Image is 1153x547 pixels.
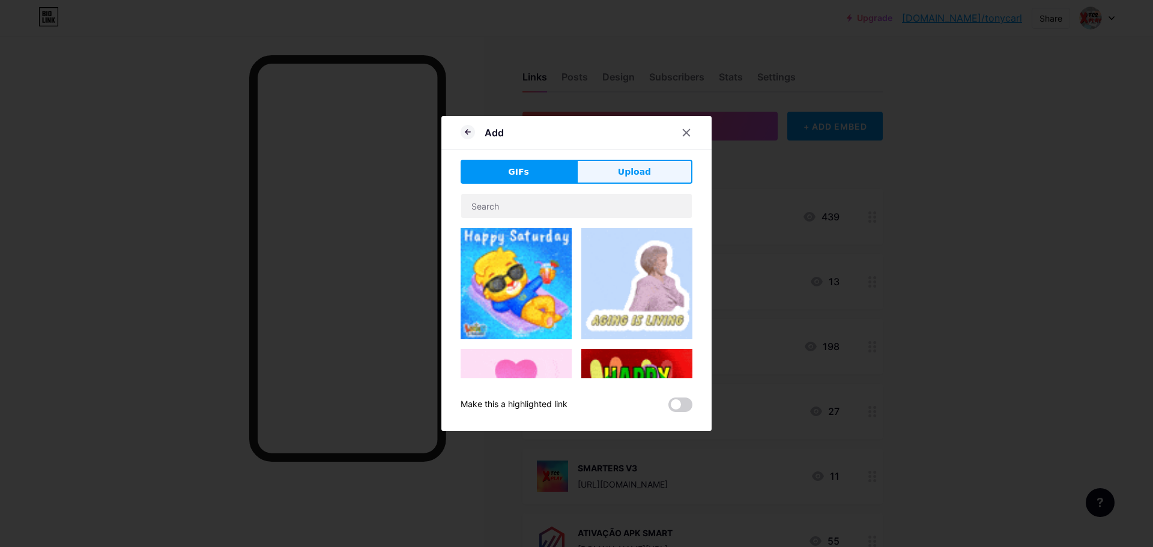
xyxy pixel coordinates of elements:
[461,194,692,218] input: Search
[461,397,567,412] div: Make this a highlighted link
[485,125,504,140] div: Add
[618,166,651,178] span: Upload
[461,160,576,184] button: GIFs
[576,160,692,184] button: Upload
[581,349,692,460] img: Gihpy
[581,228,692,339] img: Gihpy
[461,349,572,460] img: Gihpy
[461,228,572,339] img: Gihpy
[508,166,529,178] span: GIFs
